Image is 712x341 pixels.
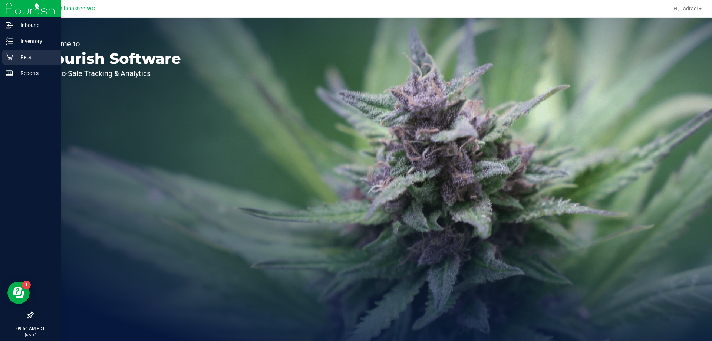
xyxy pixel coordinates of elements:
[6,37,13,45] inline-svg: Inventory
[56,6,95,12] span: Tallahassee WC
[13,53,57,62] p: Retail
[40,40,181,47] p: Welcome to
[40,70,181,77] p: Seed-to-Sale Tracking & Analytics
[13,69,57,78] p: Reports
[6,69,13,77] inline-svg: Reports
[40,51,181,66] p: Flourish Software
[6,22,13,29] inline-svg: Inbound
[7,282,30,304] iframe: Resource center
[22,281,31,289] iframe: Resource center unread badge
[3,332,57,338] p: [DATE]
[13,21,57,30] p: Inbound
[13,37,57,46] p: Inventory
[3,325,57,332] p: 09:56 AM EDT
[6,53,13,61] inline-svg: Retail
[673,6,698,12] span: Hi, Tadrae!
